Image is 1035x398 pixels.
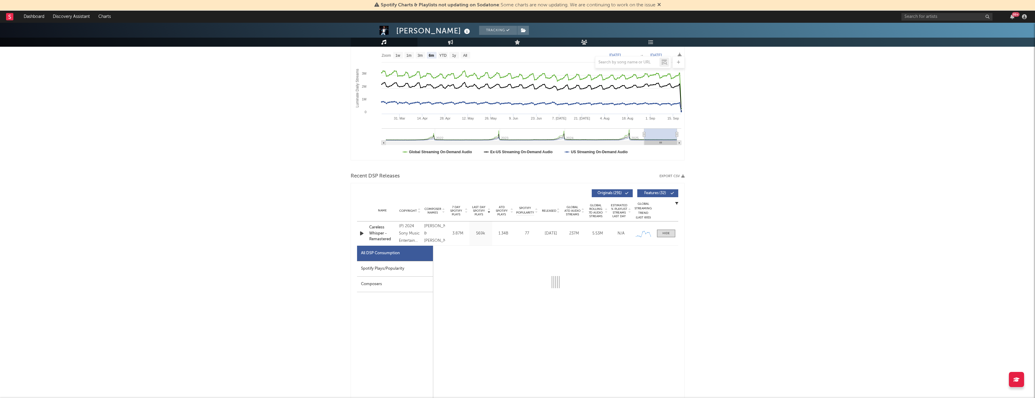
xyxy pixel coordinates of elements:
div: Global Streaming Trend (Last 60D) [634,202,652,220]
text: Ex-US Streaming On-Demand Audio [490,150,553,154]
div: Name [369,208,396,213]
span: Estimated % Playlist Streams Last Day [611,204,628,218]
span: Last Day Spotify Plays [471,205,487,216]
text: 26. May [485,116,497,120]
span: Copyright [399,209,417,213]
div: 77 [516,231,538,237]
span: ATD Spotify Plays [494,205,510,216]
button: Export CSV [659,174,685,178]
text: 1w [395,53,400,58]
text: US Streaming On-Demand Audio [571,150,628,154]
text: 1M [362,97,366,101]
span: Global ATD Audio Streams [564,205,581,216]
text: 6m [429,53,434,58]
a: Charts [94,11,115,23]
div: Spotify Plays/Popularity [357,261,433,277]
div: [DATE] [541,231,561,237]
text: 4. Aug [600,116,609,120]
text: 9. Jun [509,116,518,120]
text: [DATE] [609,53,621,57]
a: Dashboard [19,11,49,23]
span: Spotify Popularity [516,206,534,215]
span: Global Rolling 7D Audio Streams [587,204,604,218]
div: [PERSON_NAME] [396,26,472,36]
text: Luminate Daily Streams [355,69,359,107]
text: 21. [DATE] [574,116,590,120]
div: N/A [611,231,631,237]
a: Discovery Assistant [49,11,94,23]
span: Spotify Charts & Playlists not updating on Sodatone [381,3,499,8]
text: 7. [DATE] [552,116,566,120]
span: Recent DSP Releases [351,173,400,180]
text: 3m [417,53,423,58]
text: 0 [364,110,366,114]
text: → [640,53,644,57]
svg: Luminate Daily Consumption [351,39,684,160]
text: Global Streaming On-Demand Audio [409,150,472,154]
button: Features(32) [637,189,678,197]
input: Search by song name or URL [595,60,659,65]
span: Released [542,209,556,213]
text: 23. Jun [531,116,542,120]
text: 1. Sep [645,116,655,120]
div: 99 + [1012,12,1020,17]
text: 31. Mar [394,116,405,120]
span: Composer Names [424,207,441,214]
button: Tracking [479,26,517,35]
text: 1m [406,53,411,58]
div: 3.87M [448,231,468,237]
span: Originals ( 291 ) [596,191,624,195]
span: Dismiss [657,3,661,8]
text: 28. Apr [440,116,450,120]
text: 12. May [462,116,474,120]
a: Careless Whisper - Remastered [369,224,396,242]
text: 3M [362,72,366,75]
text: YTD [439,53,446,58]
div: 237M [564,231,584,237]
text: 18. Aug [622,116,633,120]
text: All [463,53,467,58]
div: 569k [471,231,491,237]
span: : Some charts are now updating. We are continuing to work on the issue [381,3,655,8]
text: 2M [362,85,366,88]
input: Search for artists [901,13,992,21]
span: 7 Day Spotify Plays [448,205,464,216]
button: 99+ [1010,14,1014,19]
text: 1y [452,53,456,58]
div: 5.53M [587,231,608,237]
text: Zoom [382,53,391,58]
div: (P) 2024 Sony Music Entertainment UK Limited [399,223,421,245]
div: 1.34B [494,231,513,237]
div: All DSP Consumption [357,246,433,261]
div: Composers [357,277,433,292]
div: [PERSON_NAME] & [PERSON_NAME] [424,223,445,245]
button: Originals(291) [592,189,633,197]
div: All DSP Consumption [361,250,400,257]
text: 14. Apr [417,116,427,120]
span: Features ( 32 ) [641,191,669,195]
text: 15. Sep [667,116,679,120]
text: [DATE] [650,53,662,57]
